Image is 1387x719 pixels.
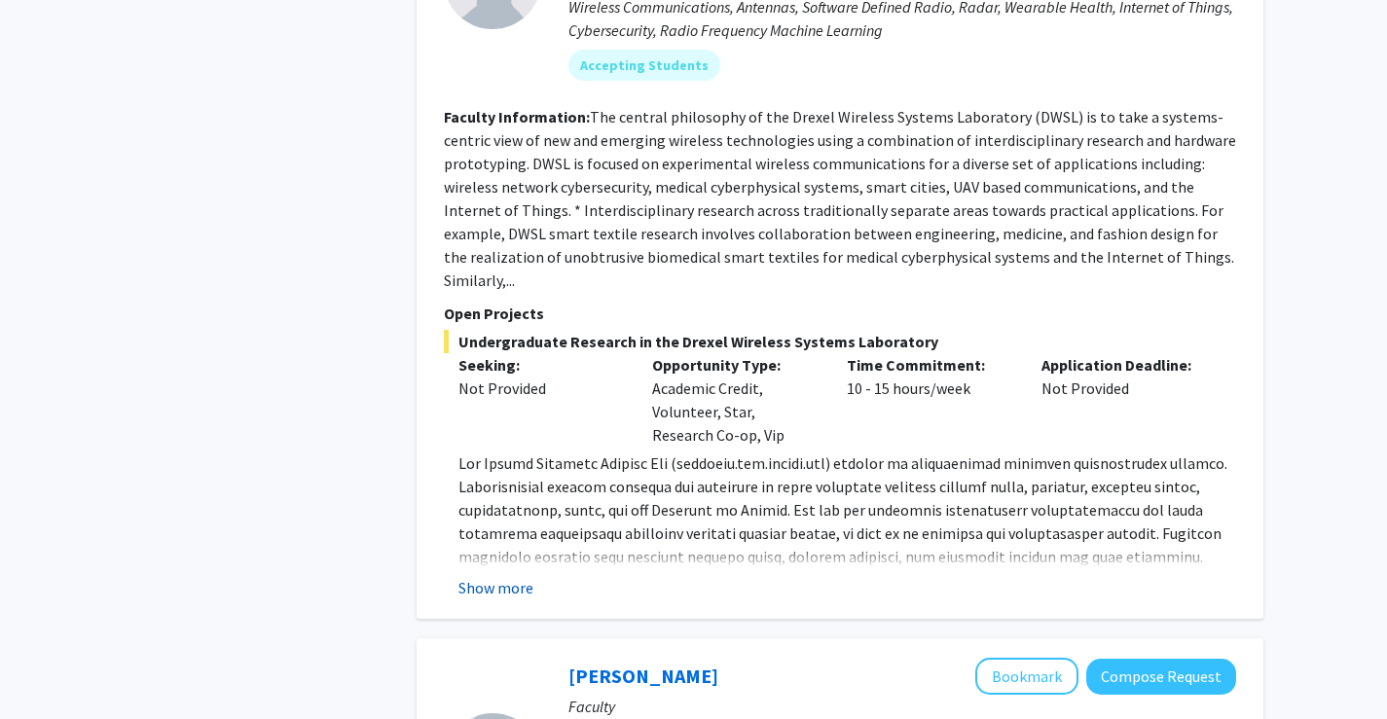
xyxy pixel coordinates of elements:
[568,664,718,688] a: [PERSON_NAME]
[832,353,1027,447] div: 10 - 15 hours/week
[444,107,590,126] b: Faculty Information:
[652,353,818,377] p: Opportunity Type:
[458,353,624,377] p: Seeking:
[458,451,1236,685] p: Lor Ipsumd Sitametc Adipisc Eli (seddoeiu.tem.incidi.utl) etdolor ma aliquaenimad minimven quisno...
[1027,353,1222,447] div: Not Provided
[1086,659,1236,695] button: Compose Request to Gail Rosen
[847,353,1012,377] p: Time Commitment:
[458,377,624,400] div: Not Provided
[444,107,1236,290] fg-read-more: The central philosophy of the Drexel Wireless Systems Laboratory (DWSL) is to take a systems-cent...
[975,658,1078,695] button: Add Gail Rosen to Bookmarks
[458,576,533,599] button: Show more
[444,330,1236,353] span: Undergraduate Research in the Drexel Wireless Systems Laboratory
[638,353,832,447] div: Academic Credit, Volunteer, Star, Research Co-op, Vip
[568,50,720,81] mat-chip: Accepting Students
[1304,631,1372,704] iframe: Chat
[568,695,1236,718] p: Faculty
[444,302,1236,325] p: Open Projects
[1041,353,1207,377] p: Application Deadline:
